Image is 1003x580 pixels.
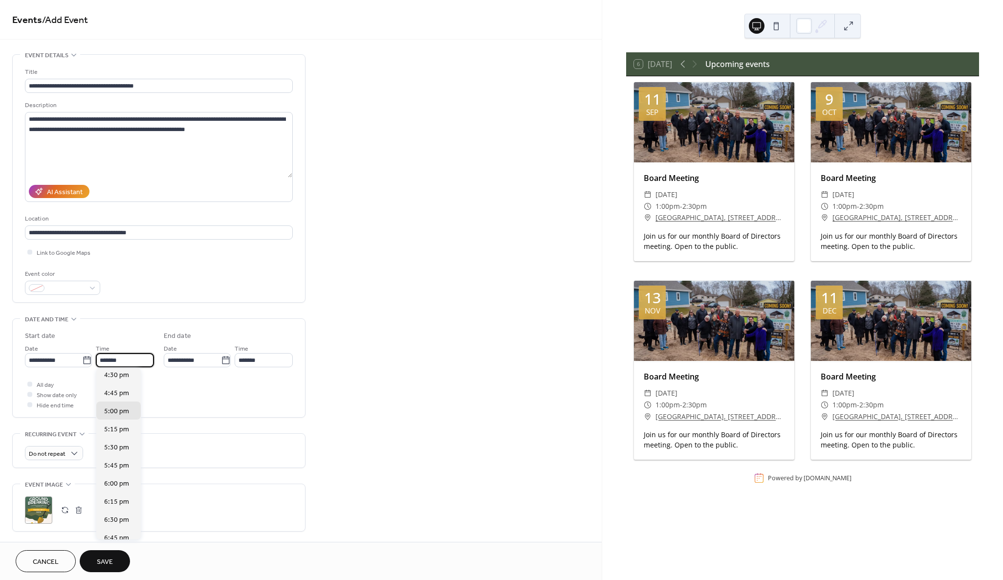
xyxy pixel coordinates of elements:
[644,201,652,212] div: ​
[634,231,794,251] div: Join us for our monthly Board of Directors meeting. Open to the public.
[33,557,59,567] span: Cancel
[832,411,961,423] a: [GEOGRAPHIC_DATA], [STREET_ADDRESS]
[811,371,971,382] div: Board Meeting
[821,399,829,411] div: ​
[682,399,707,411] span: 2:30pm
[859,399,884,411] span: 2:30pm
[857,201,859,212] span: -
[822,109,836,116] div: Oct
[768,474,851,482] div: Powered by
[29,448,65,460] span: Do not repeat
[644,399,652,411] div: ​
[104,406,129,417] span: 5:00 pm
[644,387,652,399] div: ​
[655,399,680,411] span: 1:00pm
[104,461,129,471] span: 5:45 pm
[104,370,129,380] span: 4:30 pm
[80,550,130,572] button: Save
[655,411,785,423] a: [GEOGRAPHIC_DATA], [STREET_ADDRESS]
[25,480,63,490] span: Event image
[821,212,829,223] div: ​
[634,429,794,450] div: Join us for our monthly Board of Directors meeting. Open to the public.
[645,307,660,314] div: Nov
[634,172,794,184] div: Board Meeting
[37,401,74,411] span: Hide end time
[97,557,113,567] span: Save
[655,212,785,223] a: [GEOGRAPHIC_DATA], [STREET_ADDRESS]
[811,172,971,184] div: Board Meeting
[104,388,129,399] span: 4:45 pm
[655,201,680,212] span: 1:00pm
[25,50,68,61] span: Event details
[682,201,707,212] span: 2:30pm
[705,58,770,70] div: Upcoming events
[235,344,248,354] span: Time
[821,290,838,305] div: 11
[832,189,854,201] span: [DATE]
[25,331,55,341] div: Start date
[25,67,291,77] div: Title
[104,515,129,525] span: 6:30 pm
[25,344,38,354] span: Date
[164,331,191,341] div: End date
[655,189,677,201] span: [DATE]
[104,443,129,453] span: 5:30 pm
[25,269,98,279] div: Event color
[832,399,857,411] span: 1:00pm
[47,187,83,198] div: AI Assistant
[859,201,884,212] span: 2:30pm
[646,109,658,116] div: Sep
[644,92,661,107] div: 11
[104,533,129,543] span: 6:45 pm
[96,344,109,354] span: Time
[25,214,291,224] div: Location
[12,11,42,30] a: Events
[821,201,829,212] div: ​
[104,497,129,507] span: 6:15 pm
[811,429,971,450] div: Join us for our monthly Board of Directors meeting. Open to the public.
[857,399,859,411] span: -
[37,390,77,401] span: Show date only
[832,387,854,399] span: [DATE]
[821,189,829,201] div: ​
[25,314,68,325] span: Date and time
[832,212,961,223] a: [GEOGRAPHIC_DATA], [STREET_ADDRESS]
[644,189,652,201] div: ​
[823,307,836,314] div: Dec
[644,290,661,305] div: 13
[634,371,794,382] div: Board Meeting
[29,185,89,198] button: AI Assistant
[821,411,829,423] div: ​
[680,201,682,212] span: -
[42,11,88,30] span: / Add Event
[25,496,52,524] div: ;
[164,344,177,354] span: Date
[825,92,833,107] div: 9
[644,212,652,223] div: ​
[37,380,54,390] span: All day
[832,201,857,212] span: 1:00pm
[25,100,291,111] div: Description
[37,248,90,258] span: Link to Google Maps
[104,424,129,435] span: 5:15 pm
[821,387,829,399] div: ​
[25,429,77,440] span: Recurring event
[644,411,652,423] div: ​
[16,550,76,572] button: Cancel
[104,479,129,489] span: 6:00 pm
[811,231,971,251] div: Join us for our monthly Board of Directors meeting. Open to the public.
[655,387,677,399] span: [DATE]
[804,474,851,482] a: [DOMAIN_NAME]
[680,399,682,411] span: -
